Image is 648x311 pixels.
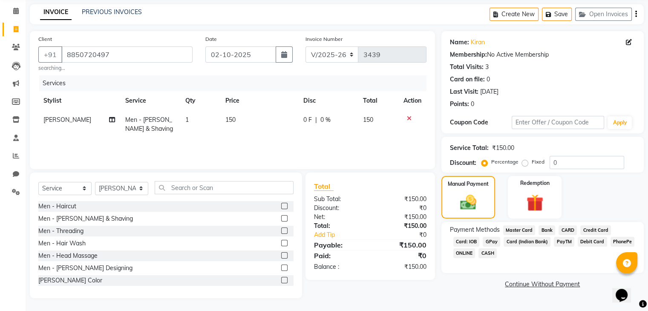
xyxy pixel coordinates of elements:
[308,230,380,239] a: Add Tip
[43,116,91,124] span: [PERSON_NAME]
[478,248,497,258] span: CASH
[455,193,481,212] img: _cash.svg
[38,276,102,285] div: [PERSON_NAME] Color
[38,46,62,63] button: +91
[521,192,549,213] img: _gift.svg
[38,227,84,236] div: Men - Threading
[483,237,500,247] span: GPay
[398,91,426,110] th: Action
[539,225,555,235] span: Bank
[611,237,635,247] span: PhonePe
[38,251,98,260] div: Men - Head Massage
[38,64,193,72] small: searching...
[554,237,574,247] span: PayTM
[450,63,484,72] div: Total Visits:
[370,204,433,213] div: ₹0
[450,144,489,153] div: Service Total:
[490,8,539,21] button: Create New
[450,50,487,59] div: Membership:
[471,100,474,109] div: 0
[308,251,370,261] div: Paid:
[480,87,498,96] div: [DATE]
[575,8,632,21] button: Open Invoices
[370,213,433,222] div: ₹150.00
[205,35,217,43] label: Date
[450,38,469,47] div: Name:
[308,240,370,250] div: Payable:
[608,116,632,129] button: Apply
[471,38,485,47] a: Kiran
[40,5,72,20] a: INVOICE
[370,262,433,271] div: ₹150.00
[155,181,294,194] input: Search or Scan
[120,91,180,110] th: Service
[38,239,86,248] div: Men - Hair Wash
[450,87,478,96] div: Last Visit:
[578,237,607,247] span: Debit Card
[380,230,432,239] div: ₹0
[512,116,605,129] input: Enter Offer / Coupon Code
[298,91,358,110] th: Disc
[315,115,317,124] span: |
[453,237,480,247] span: Card: IOB
[38,202,76,211] div: Men - Haircut
[185,116,189,124] span: 1
[308,222,370,230] div: Total:
[180,91,220,110] th: Qty
[559,225,577,235] span: CARD
[612,277,639,302] iframe: chat widget
[308,204,370,213] div: Discount:
[453,248,475,258] span: ONLINE
[370,222,433,230] div: ₹150.00
[520,179,550,187] label: Redemption
[125,116,173,132] span: Men - [PERSON_NAME] & Shaving
[504,237,550,247] span: Card (Indian Bank)
[532,158,544,166] label: Fixed
[370,240,433,250] div: ₹150.00
[450,50,635,59] div: No Active Membership
[491,158,518,166] label: Percentage
[305,35,343,43] label: Invoice Number
[358,91,398,110] th: Total
[363,116,373,124] span: 150
[61,46,193,63] input: Search by Name/Mobile/Email/Code
[370,251,433,261] div: ₹0
[450,158,476,167] div: Discount:
[443,280,642,289] a: Continue Without Payment
[308,262,370,271] div: Balance :
[220,91,298,110] th: Price
[580,225,611,235] span: Credit Card
[38,91,120,110] th: Stylist
[39,75,433,91] div: Services
[82,8,142,16] a: PREVIOUS INVOICES
[450,225,500,234] span: Payment Methods
[38,264,132,273] div: Men - [PERSON_NAME] Designing
[320,115,331,124] span: 0 %
[492,144,514,153] div: ₹150.00
[308,195,370,204] div: Sub Total:
[450,75,485,84] div: Card on file:
[450,100,469,109] div: Points:
[370,195,433,204] div: ₹150.00
[487,75,490,84] div: 0
[448,180,489,188] label: Manual Payment
[308,213,370,222] div: Net:
[542,8,572,21] button: Save
[38,214,133,223] div: Men - [PERSON_NAME] & Shaving
[503,225,536,235] span: Master Card
[485,63,489,72] div: 3
[303,115,312,124] span: 0 F
[38,35,52,43] label: Client
[450,118,512,127] div: Coupon Code
[314,182,334,191] span: Total
[225,116,236,124] span: 150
